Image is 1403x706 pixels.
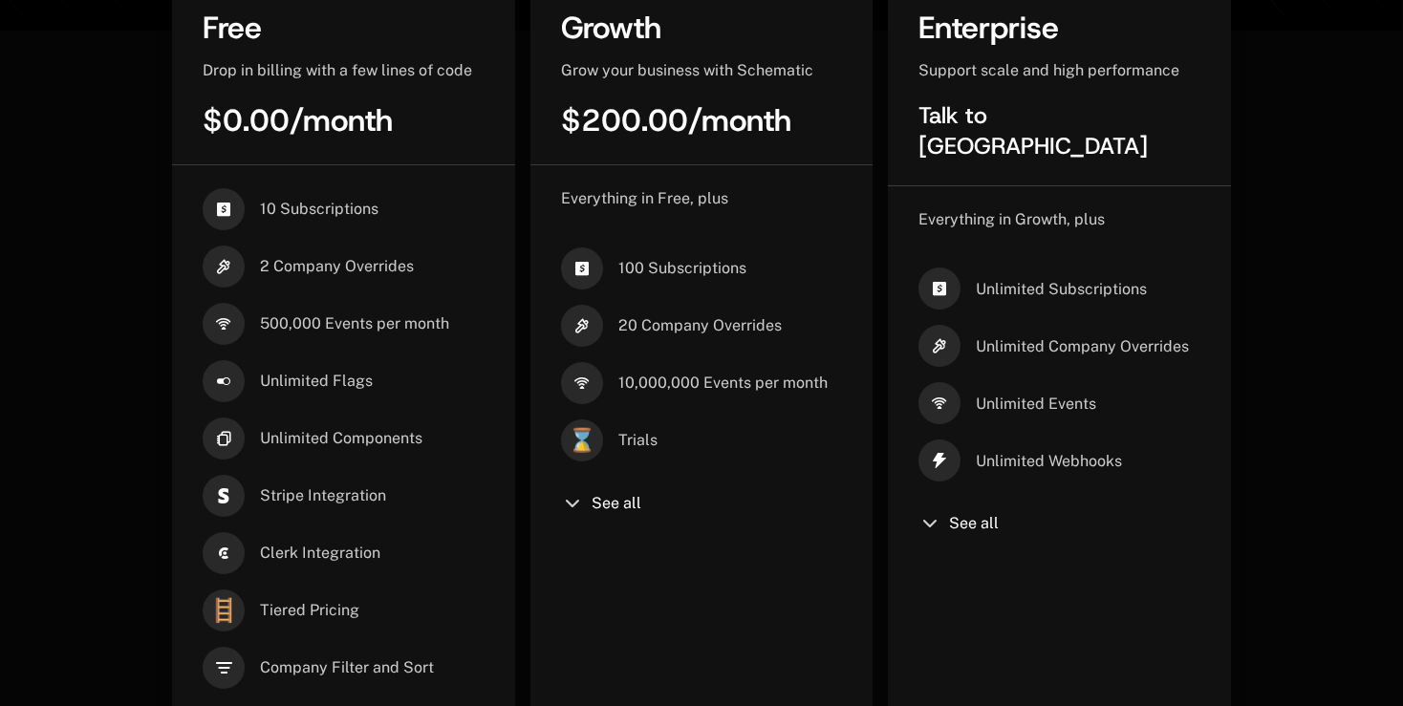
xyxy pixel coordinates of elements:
span: Unlimited Events [976,394,1096,415]
span: Clerk Integration [260,543,380,564]
span: $0.00 [203,100,290,140]
i: clerk [203,532,245,574]
i: hammer [203,246,245,288]
span: Stripe Integration [260,485,386,506]
span: $200.00 [561,100,688,140]
span: 20 Company Overrides [618,315,782,336]
span: 500,000 Events per month [260,313,449,334]
span: 100 Subscriptions [618,258,746,279]
span: Unlimited Webhooks [976,451,1122,472]
span: See all [592,496,641,511]
span: ⌛ [561,419,603,461]
span: Free [203,8,262,48]
span: See all [949,516,999,531]
span: Enterprise [918,8,1059,48]
span: Trials [618,430,658,451]
span: Talk to [GEOGRAPHIC_DATA] [918,100,1148,161]
span: / month [688,100,791,140]
span: Grow your business with Schematic [561,61,813,79]
i: cashapp [203,188,245,230]
span: Everything in Growth, plus [918,210,1105,228]
i: signal [918,382,961,424]
i: cashapp [561,247,603,289]
i: filter [203,647,245,689]
span: 10 Subscriptions [260,199,378,220]
span: Tiered Pricing [260,600,359,621]
span: Unlimited Subscriptions [976,279,1147,300]
i: chevron-down [561,492,584,515]
i: signal [203,303,245,345]
span: 2 Company Overrides [260,256,414,277]
span: Company Filter and Sort [260,657,434,678]
span: 🪜 [203,589,245,631]
i: signal [561,362,603,404]
i: cashapp [918,267,961,310]
i: thunder [918,439,961,481]
span: Unlimited Components [260,428,422,449]
span: / month [290,100,393,140]
span: Drop in billing with a few lines of code [203,61,472,79]
span: Unlimited Flags [260,371,373,392]
i: hammer [561,305,603,347]
i: stripe [203,475,245,517]
span: Everything in Free, plus [561,189,728,207]
i: hammer [918,325,961,367]
span: Growth [561,8,661,48]
i: chevron-down [918,512,941,535]
span: Unlimited Company Overrides [976,336,1189,357]
i: boolean-on [203,360,245,402]
i: chips [203,417,245,460]
span: 10,000,000 Events per month [618,373,828,394]
span: Support scale and high performance [918,61,1179,79]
